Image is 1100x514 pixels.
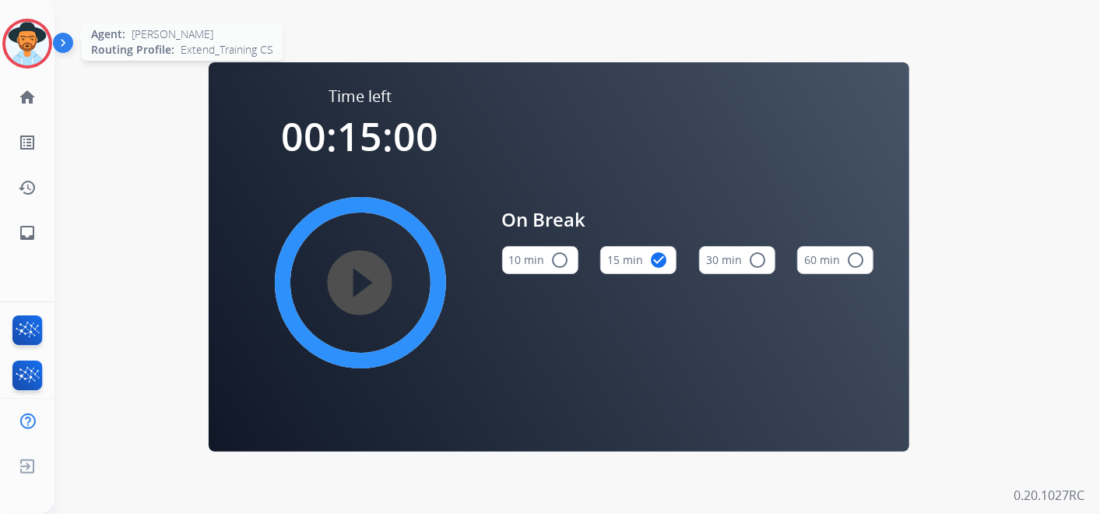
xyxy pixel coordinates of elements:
mat-icon: home [18,88,37,107]
img: avatar [5,22,49,65]
span: On Break [502,206,874,234]
span: Agent: [91,26,125,42]
mat-icon: radio_button_unchecked [846,251,865,269]
mat-icon: play_circle_filled [351,273,370,292]
mat-icon: radio_button_unchecked [551,251,570,269]
mat-icon: history [18,178,37,197]
mat-icon: list_alt [18,133,37,152]
button: 30 min [699,246,775,274]
span: 00:15:00 [282,110,439,163]
span: [PERSON_NAME] [132,26,213,42]
mat-icon: check_circle [649,251,668,269]
button: 60 min [797,246,873,274]
span: Extend_Training CS [181,42,273,58]
button: 10 min [502,246,578,274]
mat-icon: radio_button_unchecked [748,251,767,269]
mat-icon: inbox [18,224,37,242]
span: Routing Profile: [91,42,174,58]
span: Time left [329,86,392,107]
button: 15 min [600,246,677,274]
p: 0.20.1027RC [1014,486,1084,505]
